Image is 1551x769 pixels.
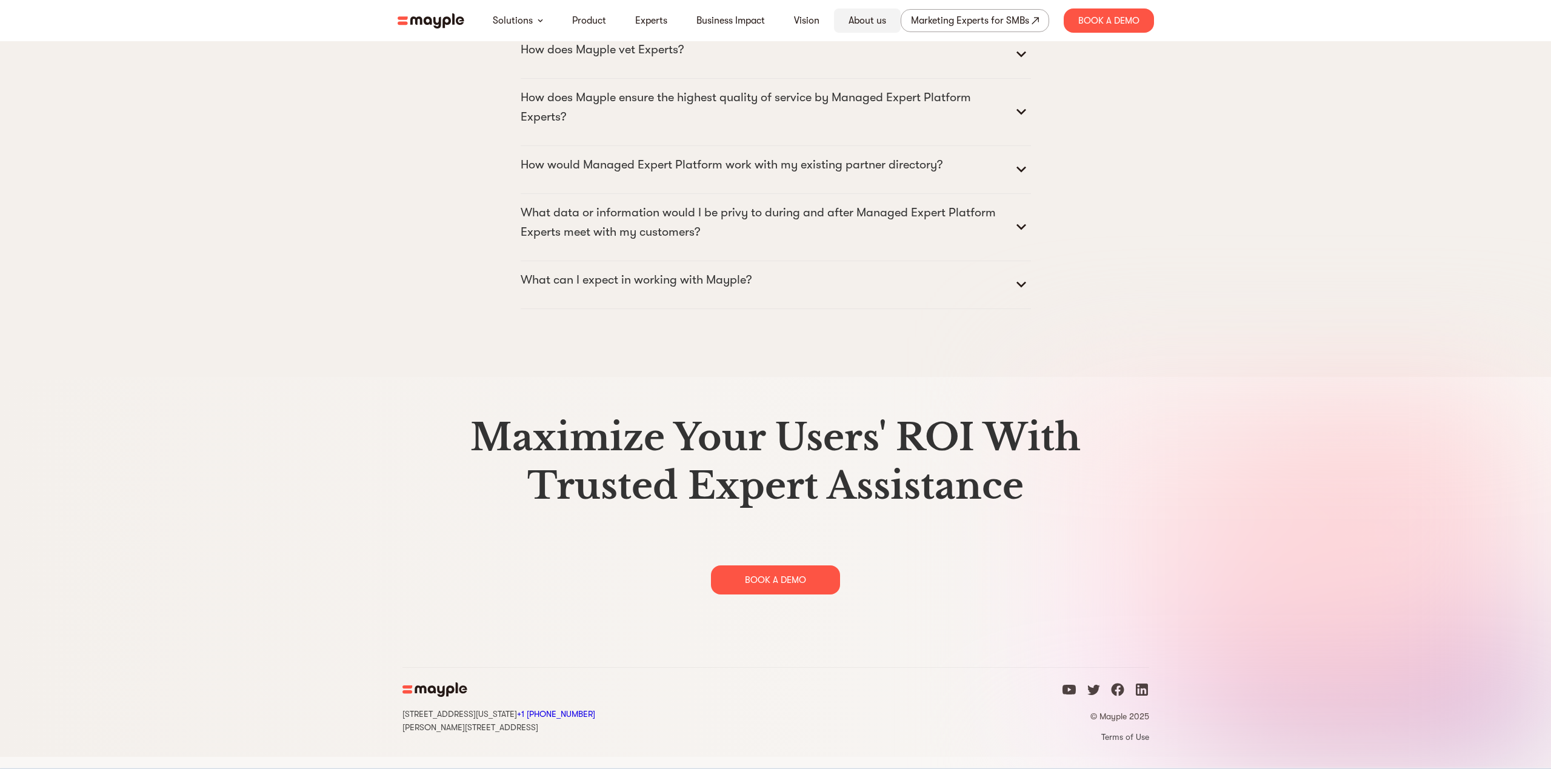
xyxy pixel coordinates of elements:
img: gradient [1036,377,1551,757]
h2: Maximize Your Users' ROI With Trusted Expert Assistance [402,413,1149,510]
summary: How does Mayple ensure the highest quality of service by Managed Expert Platform Experts? [521,88,1031,136]
a: Business Impact [696,13,765,28]
summary: How would Managed Expert Platform work with my existing partner directory? [521,155,1031,184]
img: mayple-logo [402,682,467,697]
img: arrow-down [538,19,543,22]
div: [STREET_ADDRESS][US_STATE] [PERSON_NAME][STREET_ADDRESS] [402,707,595,733]
a: youtube icon [1062,682,1076,701]
p: How does Mayple vet Experts? [521,40,684,59]
div: BOOK A DEMO [711,565,840,594]
a: twitter icon [1086,682,1101,701]
p: How would Managed Expert Platform work with my existing partner directory? [521,155,942,175]
a: Product [572,13,606,28]
img: mayple-logo [398,13,464,28]
a: facebook icon [1110,682,1125,701]
a: About us [849,13,886,28]
div: Marketing Experts for SMBs [911,12,1029,29]
div: Book A Demo [1064,8,1154,33]
summary: What data or information would I be privy to during and after Managed Expert Platform Experts mee... [521,203,1031,251]
p: What data or information would I be privy to during and after Managed Expert Platform Experts mee... [521,203,1012,242]
summary: What can I expect in working with Mayple? [521,270,1031,299]
p: How does Mayple ensure the highest quality of service by Managed Expert Platform Experts? [521,88,1012,127]
a: linkedin icon [1135,682,1149,701]
summary: How does Mayple vet Experts? [521,40,1031,69]
p: What can I expect in working with Mayple? [521,270,752,290]
a: Marketing Experts for SMBs [901,9,1049,32]
a: Experts [635,13,667,28]
a: Vision [794,13,819,28]
a: Solutions [493,13,533,28]
a: Terms of Use [1062,731,1149,742]
a: Call Mayple [517,709,595,719]
p: © Mayple 2025 [1062,711,1149,722]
